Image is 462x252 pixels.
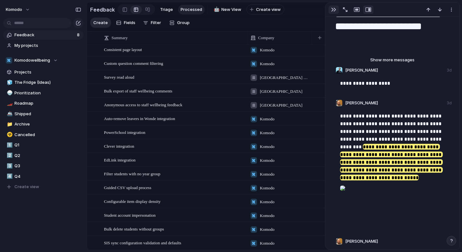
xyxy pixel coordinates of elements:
span: Company [258,35,275,41]
span: Roadmap [14,100,81,107]
span: SIS sync configuration validation and defaults [104,240,181,245]
div: 🤖 [214,6,218,13]
span: Q2 [14,152,81,159]
span: Komodo [260,61,275,67]
button: Create view [246,4,284,15]
div: 🧊 [7,79,11,86]
span: Create view [14,184,39,190]
h2: Feedback [90,6,115,13]
span: Summary [112,35,128,41]
div: 📁 [7,121,11,128]
span: Consistent page layout [104,47,142,52]
a: ☣️Cancelled [3,130,83,140]
span: Komodo [260,199,275,205]
button: 2️⃣ [6,152,12,159]
button: 1️⃣ [6,142,12,148]
span: Bulk delete students without groups [104,227,164,231]
span: 8 [77,32,81,38]
span: Configurable item display density [104,199,161,204]
a: Triage [158,5,175,14]
span: Custom question comment filtering [104,61,163,66]
a: Processed [178,5,205,14]
div: 4️⃣ [7,173,11,180]
span: Create [93,20,108,26]
button: 📁 [6,121,12,127]
span: Triage [160,6,173,13]
span: Bulk export of staff wellbeing comments [104,89,172,93]
span: Guided CSV upload process [104,185,151,190]
div: 🍚 [7,89,11,97]
span: [GEOGRAPHIC_DATA] [260,88,303,95]
button: 🏎️ [6,100,12,107]
span: Fields [124,20,135,26]
span: Komodo [260,157,275,164]
div: 3d [447,67,452,73]
a: 🍚Prioritization [3,88,83,98]
button: 🚢 [6,111,12,117]
span: Survey read aloud [104,75,134,80]
span: Anonymous access to staff wellbeing feedback [104,102,182,107]
a: 📁Archive [3,119,83,129]
div: 2️⃣ [7,152,11,159]
span: Q3 [14,163,81,169]
a: Projects [3,67,83,77]
button: Show more messages [354,56,431,64]
a: 1️⃣Q1 [3,140,83,150]
span: Komodo [260,213,275,219]
span: Feedback [14,32,75,38]
a: 3️⃣Q3 [3,161,83,171]
button: Create [90,18,111,28]
span: [PERSON_NAME] [345,67,378,74]
button: 🤖 [213,6,219,13]
span: [GEOGRAPHIC_DATA] [260,102,303,109]
span: Filter students with no year group [104,171,160,176]
span: Q4 [14,173,81,180]
button: 🍚 [6,90,12,96]
div: 3d [447,100,452,106]
div: 2️⃣Q2 [3,151,83,161]
span: Projects [14,69,81,75]
span: New View [221,6,241,13]
div: 3️⃣ [7,162,11,170]
a: 🏎️Roadmap [3,99,83,108]
span: Q1 [14,142,81,148]
span: [PERSON_NAME] [345,100,378,106]
button: Create view [3,182,83,192]
span: Student account impersonation [104,213,156,218]
a: 🚢Shipped [3,109,83,119]
span: Cancelled [14,132,81,138]
a: 🤖New View [210,5,244,14]
button: Fields [114,18,138,28]
span: Processed [181,6,202,13]
button: Filter [141,18,164,28]
button: ☣️ [6,132,12,138]
span: Komodo [260,143,275,150]
a: 4️⃣Q4 [3,172,83,181]
div: 1️⃣ [7,142,11,149]
button: Komodo [3,4,33,15]
span: Komodowellbeing [14,57,50,64]
span: Show more messages [370,57,415,63]
a: 🧊The Fridge (Ideas) [3,78,83,87]
span: Prioritization [14,90,81,96]
button: 🧊 [6,79,12,86]
span: Shipped [14,111,81,117]
div: 🏎️ [7,100,11,107]
span: Komodo [260,47,275,53]
span: My projects [14,42,81,49]
div: 🚢 [7,110,11,117]
span: Archive [14,121,81,127]
span: Komodo [260,240,275,247]
span: Group [177,20,190,26]
button: 4️⃣ [6,173,12,180]
button: Group [166,18,193,28]
a: My projects [3,41,83,50]
span: Create view [256,6,281,13]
